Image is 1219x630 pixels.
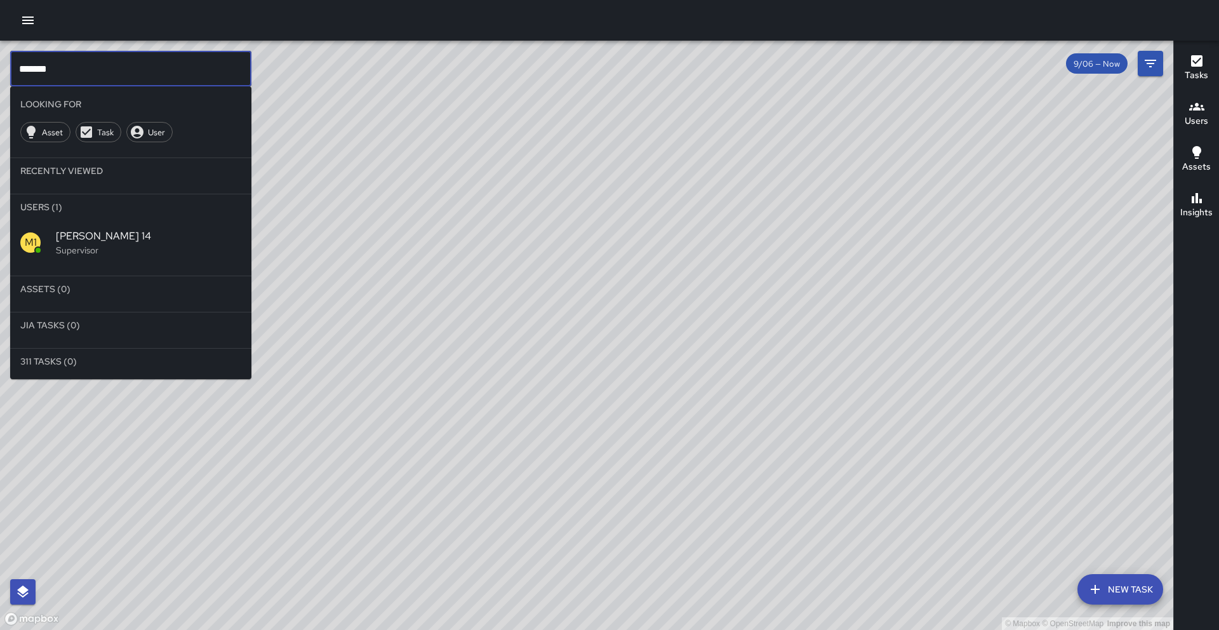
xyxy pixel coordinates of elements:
[1138,51,1163,76] button: Filters
[10,91,251,117] li: Looking For
[10,158,251,184] li: Recently Viewed
[76,122,121,142] div: Task
[1185,69,1208,83] h6: Tasks
[56,229,241,244] span: [PERSON_NAME] 14
[1077,574,1163,605] button: New Task
[10,194,251,220] li: Users (1)
[141,127,172,138] span: User
[10,220,251,265] div: M1[PERSON_NAME] 14Supervisor
[1180,206,1213,220] h6: Insights
[1185,114,1208,128] h6: Users
[25,235,37,250] p: M1
[1174,137,1219,183] button: Assets
[90,127,121,138] span: Task
[10,276,251,302] li: Assets (0)
[10,349,251,374] li: 311 Tasks (0)
[56,244,241,257] p: Supervisor
[1174,91,1219,137] button: Users
[1182,160,1211,174] h6: Assets
[126,122,173,142] div: User
[35,127,70,138] span: Asset
[10,312,251,338] li: Jia Tasks (0)
[1174,183,1219,229] button: Insights
[1174,46,1219,91] button: Tasks
[1066,58,1128,69] span: 9/06 — Now
[20,122,70,142] div: Asset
